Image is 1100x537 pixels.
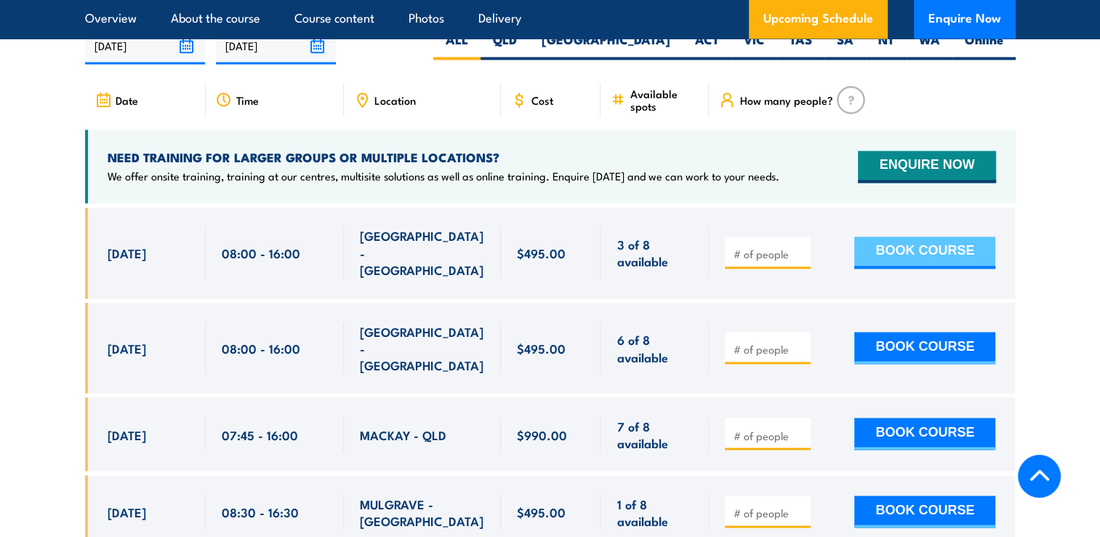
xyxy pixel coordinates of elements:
[216,27,336,64] input: To date
[617,236,693,270] span: 3 of 8 available
[907,31,952,60] label: WA
[630,87,699,112] span: Available spots
[617,417,693,451] span: 7 of 8 available
[481,31,529,60] label: QLD
[360,322,485,373] span: [GEOGRAPHIC_DATA] - [GEOGRAPHIC_DATA]
[360,426,446,442] span: MACKAY - QLD
[854,418,995,450] button: BOOK COURSE
[108,149,779,165] h4: NEED TRAINING FOR LARGER GROUPS OR MULTIPLE LOCATIONS?
[733,247,806,261] input: # of people
[683,31,731,60] label: ACT
[108,426,146,442] span: [DATE]
[858,151,995,183] button: ENQUIRE NOW
[733,428,806,442] input: # of people
[85,27,205,64] input: From date
[531,94,553,106] span: Cost
[866,31,907,60] label: NT
[739,94,832,106] span: How many people?
[617,330,693,365] span: 6 of 8 available
[433,31,481,60] label: ALL
[529,31,683,60] label: [GEOGRAPHIC_DATA]
[731,31,777,60] label: VIC
[374,94,416,106] span: Location
[777,31,824,60] label: TAS
[236,94,259,106] span: Time
[517,244,566,261] span: $495.00
[517,426,567,442] span: $990.00
[617,495,693,529] span: 1 of 8 available
[517,339,566,356] span: $495.00
[854,496,995,528] button: BOOK COURSE
[108,169,779,183] p: We offer onsite training, training at our centres, multisite solutions as well as online training...
[222,244,300,261] span: 08:00 - 16:00
[517,503,566,520] span: $495.00
[854,332,995,364] button: BOOK COURSE
[952,31,1016,60] label: Online
[222,503,299,520] span: 08:30 - 16:30
[108,339,146,356] span: [DATE]
[222,339,300,356] span: 08:00 - 16:00
[824,31,866,60] label: SA
[108,244,146,261] span: [DATE]
[360,495,485,529] span: MULGRAVE - [GEOGRAPHIC_DATA]
[733,341,806,356] input: # of people
[733,505,806,520] input: # of people
[222,426,298,442] span: 07:45 - 16:00
[108,503,146,520] span: [DATE]
[360,227,485,278] span: [GEOGRAPHIC_DATA] - [GEOGRAPHIC_DATA]
[116,94,138,106] span: Date
[854,236,995,268] button: BOOK COURSE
